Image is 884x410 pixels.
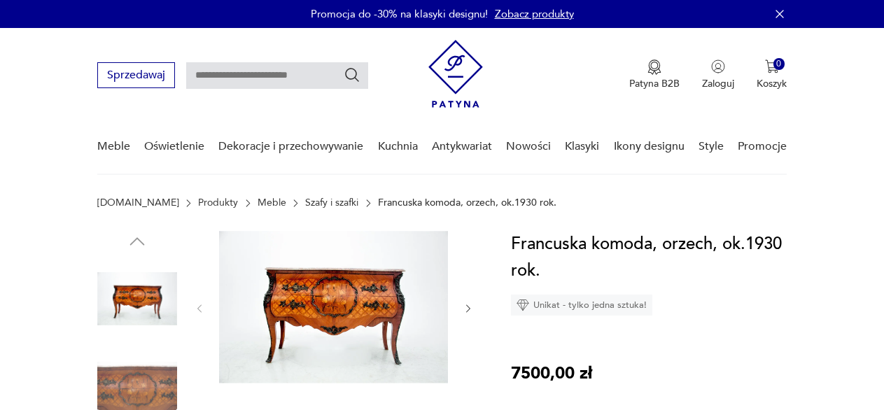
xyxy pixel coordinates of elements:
[97,197,179,208] a: [DOMAIN_NAME]
[311,7,488,21] p: Promocja do -30% na klasyki designu!
[699,120,724,174] a: Style
[765,59,779,73] img: Ikona koszyka
[629,59,680,90] button: Patyna B2B
[506,120,551,174] a: Nowości
[97,120,130,174] a: Meble
[511,231,787,284] h1: Francuska komoda, orzech, ok.1930 rok.
[711,59,725,73] img: Ikonka użytkownika
[773,58,785,70] div: 0
[702,59,734,90] button: Zaloguj
[218,120,363,174] a: Dekoracje i przechowywanie
[97,71,175,81] a: Sprzedawaj
[378,197,556,208] p: Francuska komoda, orzech, ok.1930 rok.
[565,120,599,174] a: Klasyki
[757,77,787,90] p: Koszyk
[495,7,574,21] a: Zobacz produkty
[629,59,680,90] a: Ikona medaluPatyna B2B
[428,40,483,108] img: Patyna - sklep z meblami i dekoracjami vintage
[258,197,286,208] a: Meble
[629,77,680,90] p: Patyna B2B
[305,197,358,208] a: Szafy i szafki
[344,66,360,83] button: Szukaj
[517,299,529,311] img: Ikona diamentu
[702,77,734,90] p: Zaloguj
[219,231,448,383] img: Zdjęcie produktu Francuska komoda, orzech, ok.1930 rok.
[511,360,592,387] p: 7500,00 zł
[97,259,177,339] img: Zdjęcie produktu Francuska komoda, orzech, ok.1930 rok.
[378,120,418,174] a: Kuchnia
[511,295,652,316] div: Unikat - tylko jedna sztuka!
[757,59,787,90] button: 0Koszyk
[738,120,787,174] a: Promocje
[647,59,661,75] img: Ikona medalu
[614,120,685,174] a: Ikony designu
[432,120,492,174] a: Antykwariat
[198,197,238,208] a: Produkty
[144,120,204,174] a: Oświetlenie
[97,62,175,88] button: Sprzedawaj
